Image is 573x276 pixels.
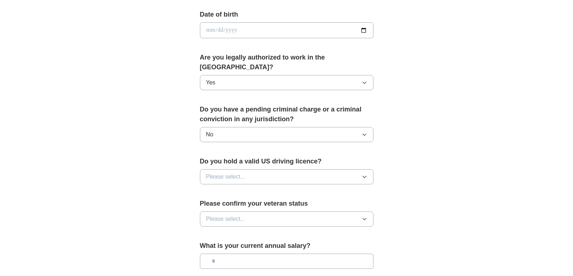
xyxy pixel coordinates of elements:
[200,169,373,184] button: Please select...
[200,53,373,72] label: Are you legally authorized to work in the [GEOGRAPHIC_DATA]?
[200,211,373,227] button: Please select...
[200,105,373,124] label: Do you have a pending criminal charge or a criminal conviction in any jurisdiction?
[200,199,373,209] label: Please confirm your veteran status
[200,10,373,19] label: Date of birth
[206,215,245,223] span: Please select...
[206,78,215,87] span: Yes
[206,130,213,139] span: No
[200,157,373,166] label: Do you hold a valid US driving licence?
[200,127,373,142] button: No
[200,75,373,90] button: Yes
[200,241,373,251] label: What is your current annual salary?
[206,172,245,181] span: Please select...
